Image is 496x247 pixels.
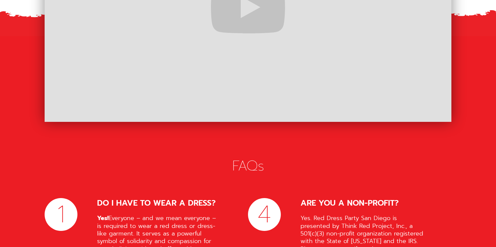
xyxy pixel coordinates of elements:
div: ARE YOU A NON-PROFIT? [300,198,425,208]
div: 1 [57,203,65,226]
div: FAQs [45,157,451,175]
div: 4 [258,203,271,226]
strong: Yes! [97,213,109,223]
div: DO I HAVE TO WEAR A DRESS? [97,198,222,208]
